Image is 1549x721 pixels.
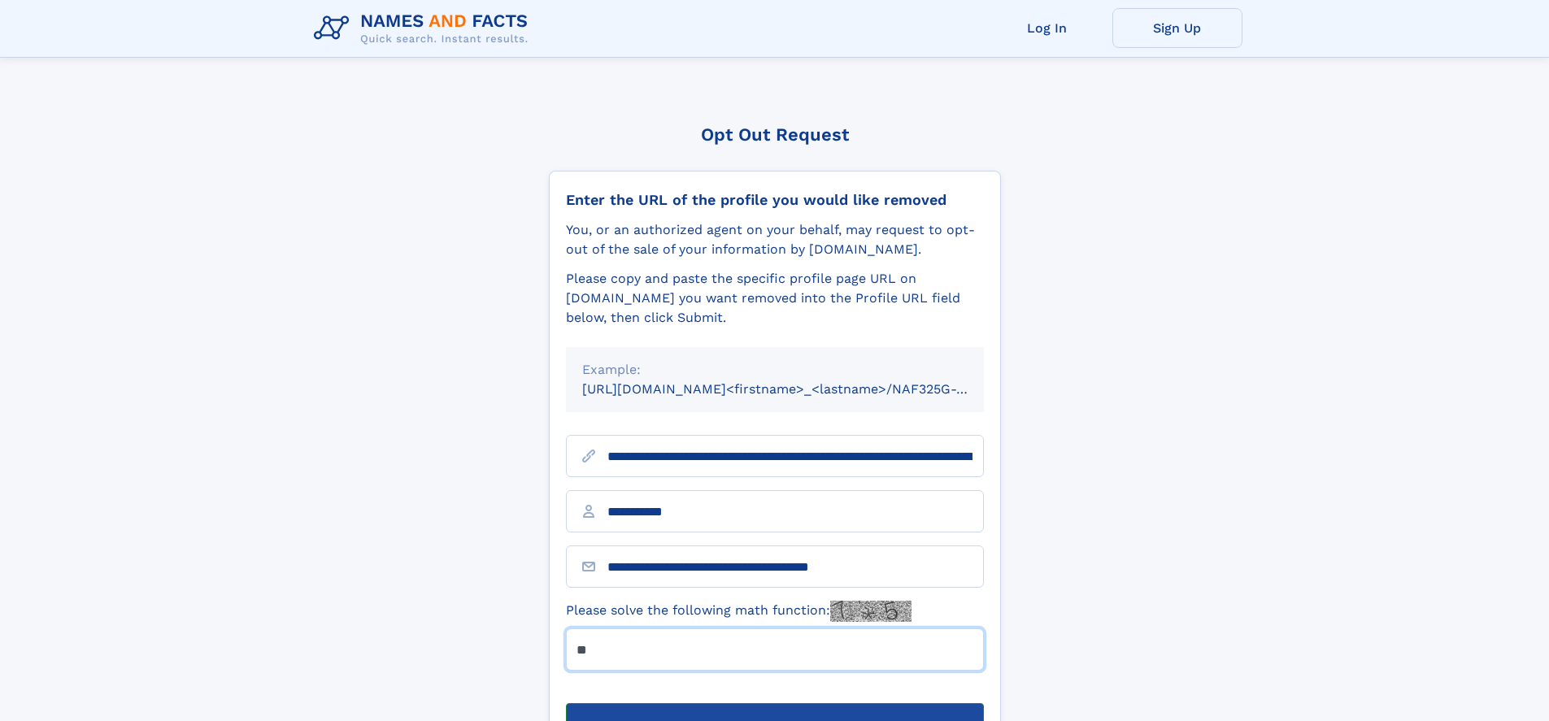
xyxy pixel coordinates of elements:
[549,124,1001,145] div: Opt Out Request
[582,381,1015,397] small: [URL][DOMAIN_NAME]<firstname>_<lastname>/NAF325G-xxxxxxxx
[982,8,1112,48] a: Log In
[566,269,984,328] div: Please copy and paste the specific profile page URL on [DOMAIN_NAME] you want removed into the Pr...
[1112,8,1242,48] a: Sign Up
[582,360,968,380] div: Example:
[566,601,912,622] label: Please solve the following math function:
[307,7,542,50] img: Logo Names and Facts
[566,191,984,209] div: Enter the URL of the profile you would like removed
[566,220,984,259] div: You, or an authorized agent on your behalf, may request to opt-out of the sale of your informatio...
